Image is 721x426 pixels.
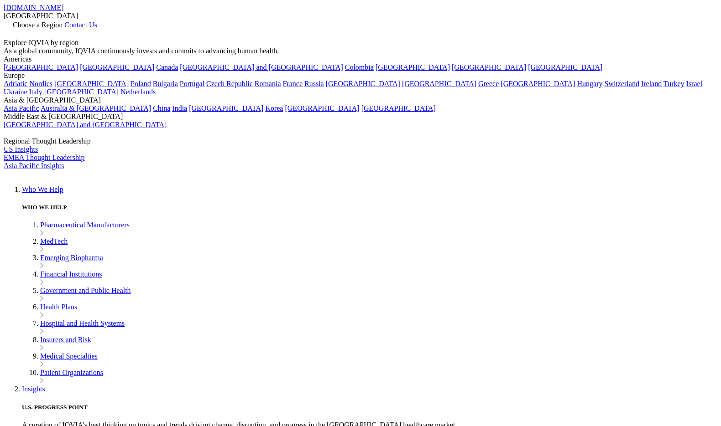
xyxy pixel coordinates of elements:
h5: WHO WE HELP [22,204,717,211]
a: France [283,80,303,87]
a: Switzerland [604,80,639,87]
a: US Insights [4,145,38,153]
a: [GEOGRAPHIC_DATA] [54,80,129,87]
a: Netherlands [120,88,156,96]
a: [GEOGRAPHIC_DATA] [452,63,526,71]
a: Australia & [GEOGRAPHIC_DATA] [41,104,151,112]
a: [GEOGRAPHIC_DATA] [189,104,263,112]
a: [GEOGRAPHIC_DATA] [402,80,476,87]
a: Insights [22,385,45,393]
div: Middle East & [GEOGRAPHIC_DATA] [4,113,717,121]
a: [GEOGRAPHIC_DATA] and [GEOGRAPHIC_DATA] [180,63,343,71]
a: Contact Us [64,21,97,29]
div: Europe [4,72,717,80]
a: Pharmaceutical Manufacturers [40,221,130,229]
a: Asia Pacific [4,104,39,112]
span: Choose a Region [13,21,63,29]
div: Asia & [GEOGRAPHIC_DATA] [4,96,717,104]
a: Hospital and Health Systems [40,319,125,327]
a: China [153,104,170,112]
div: As a global community, IQVIA continuously invests and commits to advancing human health. [4,47,717,55]
h5: U.S. PROGRESS POINT [22,404,717,411]
a: [GEOGRAPHIC_DATA] [285,104,359,112]
a: EMEA Thought Leadership [4,154,84,161]
a: Colombia [345,63,374,71]
div: [GEOGRAPHIC_DATA] [4,12,717,20]
a: Emerging Biopharma [40,254,103,262]
a: Medical Specialties [40,352,98,360]
a: Health Plans [40,303,77,311]
div: Regional Thought Leadership [4,137,717,145]
a: Portugal [180,80,204,87]
a: Bulgaria [153,80,178,87]
a: Financial Institutions [40,270,102,278]
a: [GEOGRAPHIC_DATA] [326,80,400,87]
a: [GEOGRAPHIC_DATA] and [GEOGRAPHIC_DATA] [4,121,167,128]
a: Czech Republic [206,80,253,87]
a: [GEOGRAPHIC_DATA] [528,63,602,71]
a: Who We Help [22,185,63,193]
a: Insurers and Risk [40,336,91,344]
div: Explore IQVIA by region [4,39,717,47]
div: Americas [4,55,717,63]
a: Canada [156,63,178,71]
a: [GEOGRAPHIC_DATA] [501,80,575,87]
a: Israel [686,80,703,87]
a: Turkey [664,80,684,87]
a: [DOMAIN_NAME] [4,4,64,11]
a: India [172,104,187,112]
a: Hungary [577,80,602,87]
a: Poland [131,80,151,87]
a: Romania [255,80,281,87]
a: [GEOGRAPHIC_DATA] [376,63,450,71]
a: Patient Organizations [40,369,103,376]
a: Russia [304,80,324,87]
a: Ireland [641,80,662,87]
a: [GEOGRAPHIC_DATA] [4,63,78,71]
a: [GEOGRAPHIC_DATA] [80,63,154,71]
a: [GEOGRAPHIC_DATA] [361,104,436,112]
a: Ukraine [4,88,27,96]
a: Government and Public Health [40,287,131,294]
a: MedTech [40,237,68,245]
a: [GEOGRAPHIC_DATA] [44,88,119,96]
a: Asia Pacific Insights [4,162,64,169]
a: Adriatic [4,80,27,87]
a: Greece [478,80,499,87]
a: Nordics [29,80,52,87]
a: Korea [265,104,283,112]
a: Italy [29,88,42,96]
